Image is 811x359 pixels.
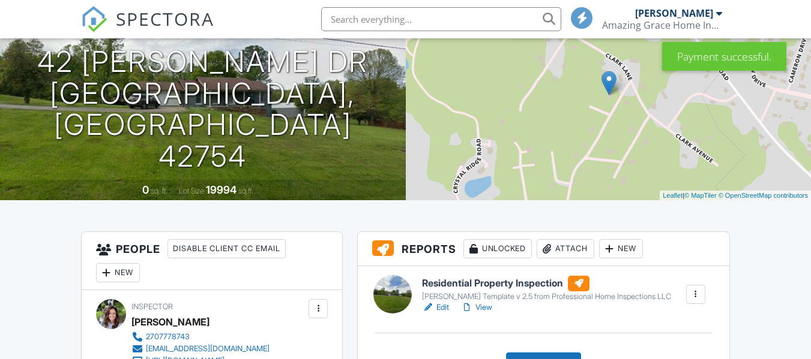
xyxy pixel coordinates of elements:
[719,192,808,199] a: © OpenStreetMap contributors
[142,183,149,196] div: 0
[131,343,270,355] a: [EMAIL_ADDRESS][DOMAIN_NAME]
[151,186,167,195] span: sq. ft.
[206,183,237,196] div: 19994
[146,332,190,342] div: 2707778743
[463,239,532,258] div: Unlocked
[131,313,210,331] div: [PERSON_NAME]
[537,239,594,258] div: Attach
[602,19,722,31] div: Amazing Grace Home Inspection, LLC
[116,6,214,31] span: SPECTORA
[663,192,683,199] a: Leaflet
[660,191,811,201] div: |
[422,292,671,301] div: [PERSON_NAME] Template v 2.5 from Professional Home Inspections LLC
[422,276,671,302] a: Residential Property Inspection [PERSON_NAME] Template v 2.5 from Professional Home Inspections LLC
[461,301,492,313] a: View
[684,192,717,199] a: © MapTiler
[81,6,107,32] img: The Best Home Inspection Software - Spectora
[422,301,449,313] a: Edit
[662,42,786,71] div: Payment successful.
[96,263,140,282] div: New
[82,232,342,290] h3: People
[19,46,387,173] h1: 42 [PERSON_NAME] Dr [GEOGRAPHIC_DATA], [GEOGRAPHIC_DATA] 42754
[167,239,286,258] div: Disable Client CC Email
[131,302,173,311] span: Inspector
[238,186,253,195] span: sq.ft.
[599,239,643,258] div: New
[131,331,270,343] a: 2707778743
[422,276,671,291] h6: Residential Property Inspection
[81,16,214,41] a: SPECTORA
[179,186,204,195] span: Lot Size
[146,344,270,354] div: [EMAIL_ADDRESS][DOMAIN_NAME]
[321,7,561,31] input: Search everything...
[358,232,729,266] h3: Reports
[635,7,713,19] div: [PERSON_NAME]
